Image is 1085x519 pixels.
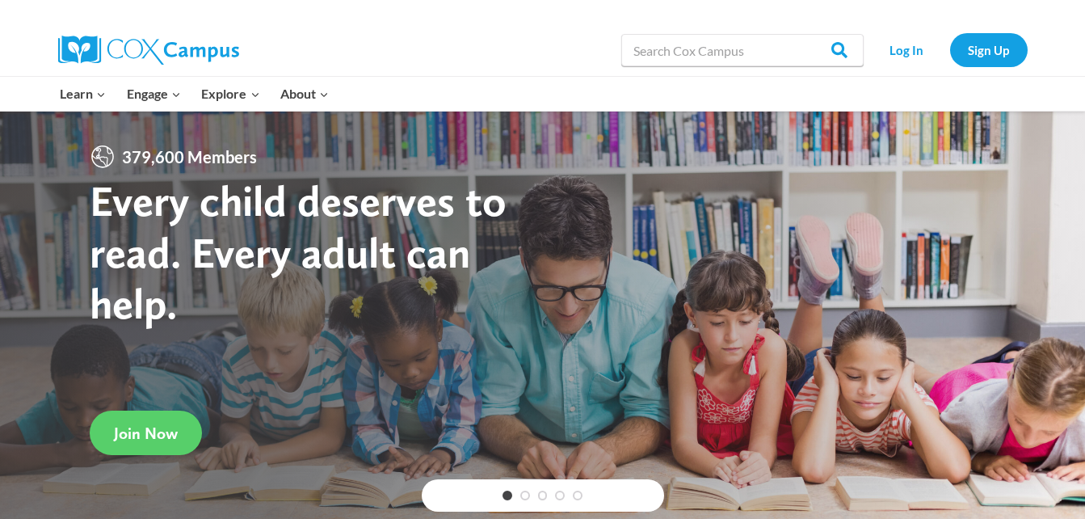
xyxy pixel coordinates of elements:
a: 3 [538,491,548,500]
a: 2 [520,491,530,500]
input: Search Cox Campus [621,34,864,66]
span: Explore [201,83,259,104]
span: Learn [60,83,106,104]
strong: Every child deserves to read. Every adult can help. [90,175,507,329]
a: 1 [503,491,512,500]
span: Engage [127,83,181,104]
nav: Primary Navigation [50,77,339,111]
a: Log In [872,33,942,66]
img: Cox Campus [58,36,239,65]
span: Join Now [114,424,178,443]
a: 4 [555,491,565,500]
nav: Secondary Navigation [872,33,1028,66]
a: 5 [573,491,582,500]
a: Join Now [90,411,202,455]
span: 379,600 Members [116,144,263,170]
a: Sign Up [950,33,1028,66]
span: About [280,83,329,104]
